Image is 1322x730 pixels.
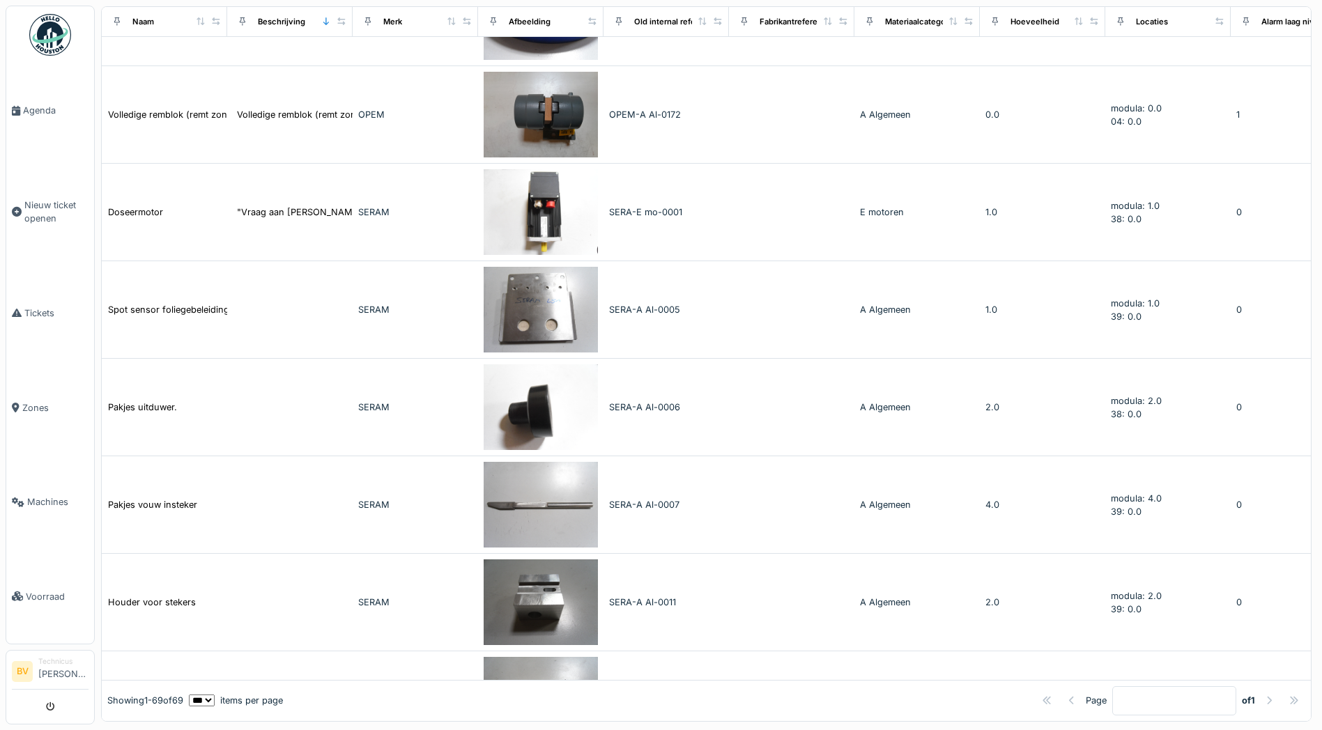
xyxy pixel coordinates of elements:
[132,15,154,27] div: Naam
[860,205,974,219] div: E motoren
[108,205,163,219] div: Doseermotor
[24,306,89,320] span: Tickets
[237,108,452,121] div: Volledige remblok (remt zonder perslucht) L58 &...
[6,455,94,550] a: Machines
[609,498,723,511] div: SERA-A Al-0007
[38,656,89,686] li: [PERSON_NAME]
[23,104,89,117] span: Agenda
[6,63,94,158] a: Agenda
[484,462,598,547] img: Pakjes vouw insteker
[609,108,723,121] div: OPEM-A Al-0172
[6,550,94,644] a: Voorraad
[985,303,1100,316] div: 1.0
[634,15,718,27] div: Old internal reference
[27,495,89,508] span: Machines
[985,108,1100,121] div: 0.0
[484,267,598,352] img: Spot sensor foliegebeleiding
[609,401,723,414] div: SERA-A Al-0006
[985,205,1100,219] div: 1.0
[985,498,1100,511] div: 4.0
[1111,311,1142,322] span: 39: 0.0
[1111,506,1142,517] span: 39: 0.0
[1111,214,1142,224] span: 38: 0.0
[358,205,472,219] div: SERAM
[108,108,359,121] div: Volledige remblok (remt zonder perslucht) L58 &L73 Seram
[1111,396,1162,406] span: modula: 2.0
[358,596,472,609] div: SERAM
[484,169,598,255] img: Doseermotor
[108,498,197,511] div: Pakjes vouw insteker
[609,596,723,609] div: SERA-A Al-0011
[484,559,598,645] img: Houder voor stekers
[189,694,283,707] div: items per page
[1111,493,1162,504] span: modula: 4.0
[6,266,94,361] a: Tickets
[26,590,89,603] span: Voorraad
[1111,604,1142,614] span: 39: 0.0
[108,401,177,414] div: Pakjes uitduwer.
[38,656,89,667] div: Technicus
[1111,298,1160,309] span: modula: 1.0
[860,596,974,609] div: A Algemeen
[1111,409,1142,419] span: 38: 0.0
[1111,103,1162,114] span: modula: 0.0
[885,15,955,27] div: Materiaalcategorie
[985,596,1100,609] div: 2.0
[609,303,723,316] div: SERA-A Al-0005
[358,401,472,414] div: SERAM
[1086,694,1107,707] div: Page
[860,498,974,511] div: A Algemeen
[383,15,402,27] div: Merk
[6,360,94,455] a: Zones
[484,364,598,450] img: Pakjes uitduwer.
[258,15,305,27] div: Beschrijving
[1111,201,1160,211] span: modula: 1.0
[358,498,472,511] div: SERAM
[108,596,196,609] div: Houder voor stekers
[12,661,33,682] li: BV
[509,15,551,27] div: Afbeelding
[484,72,598,157] img: Volledige remblok (remt zonder perslucht) L58 &L73 Seram
[985,401,1100,414] div: 2.0
[22,401,89,414] span: Zones
[1242,694,1255,707] strong: of 1
[358,303,472,316] div: SERAM
[237,205,504,219] div: "Vraag aan [PERSON_NAME] en zet in stock" Dosseer motor...
[24,199,89,225] span: Nieuw ticket openen
[609,205,723,219] div: SERA-E mo-0001
[1111,116,1142,127] span: 04: 0.0
[760,15,832,27] div: Fabrikantreferentie
[107,694,183,707] div: Showing 1 - 69 of 69
[1136,15,1168,27] div: Locaties
[1010,15,1059,27] div: Hoeveelheid
[108,303,229,316] div: Spot sensor foliegebeleiding
[358,108,472,121] div: OPEM
[29,14,71,56] img: Badge_color-CXgf-gQk.svg
[860,108,974,121] div: A Algemeen
[1111,591,1162,601] span: modula: 2.0
[860,303,974,316] div: A Algemeen
[6,158,94,266] a: Nieuw ticket openen
[12,656,89,690] a: BV Technicus[PERSON_NAME]
[860,401,974,414] div: A Algemeen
